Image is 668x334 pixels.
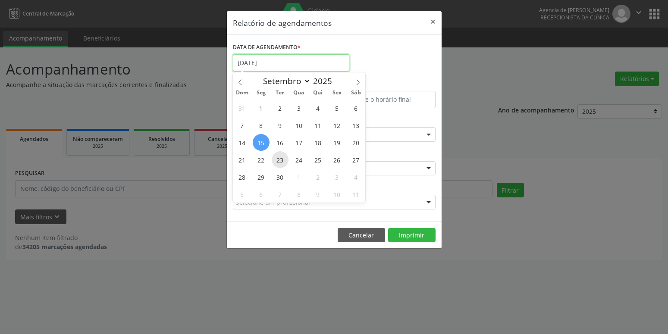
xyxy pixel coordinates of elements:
[234,169,251,185] span: Setembro 28, 2025
[329,117,345,134] span: Setembro 12, 2025
[310,134,326,151] span: Setembro 18, 2025
[310,151,326,168] span: Setembro 25, 2025
[336,91,436,108] input: Selecione o horário final
[233,54,349,72] input: Selecione uma data ou intervalo
[310,186,326,203] span: Outubro 9, 2025
[329,169,345,185] span: Outubro 3, 2025
[253,117,270,134] span: Setembro 8, 2025
[272,100,289,116] span: Setembro 2, 2025
[348,151,364,168] span: Setembro 27, 2025
[348,134,364,151] span: Setembro 20, 2025
[291,134,307,151] span: Setembro 17, 2025
[310,100,326,116] span: Setembro 4, 2025
[233,41,301,54] label: DATA DE AGENDAMENTO
[272,186,289,203] span: Outubro 7, 2025
[289,90,308,96] span: Qua
[336,78,436,91] label: ATÉ
[329,134,345,151] span: Setembro 19, 2025
[348,186,364,203] span: Outubro 11, 2025
[236,198,310,207] span: Selecione um profissional
[291,186,307,203] span: Outubro 8, 2025
[329,186,345,203] span: Outubro 10, 2025
[272,134,289,151] span: Setembro 16, 2025
[424,11,442,32] button: Close
[388,228,436,243] button: Imprimir
[348,100,364,116] span: Setembro 6, 2025
[234,117,251,134] span: Setembro 7, 2025
[310,75,339,87] input: Year
[327,90,346,96] span: Sex
[310,169,326,185] span: Outubro 2, 2025
[253,186,270,203] span: Outubro 6, 2025
[253,134,270,151] span: Setembro 15, 2025
[253,151,270,168] span: Setembro 22, 2025
[234,151,251,168] span: Setembro 21, 2025
[346,90,365,96] span: Sáb
[329,151,345,168] span: Setembro 26, 2025
[270,90,289,96] span: Ter
[291,117,307,134] span: Setembro 10, 2025
[234,100,251,116] span: Agosto 31, 2025
[348,117,364,134] span: Setembro 13, 2025
[259,75,311,87] select: Month
[272,151,289,168] span: Setembro 23, 2025
[251,90,270,96] span: Seg
[291,169,307,185] span: Outubro 1, 2025
[233,17,332,28] h5: Relatório de agendamentos
[234,186,251,203] span: Outubro 5, 2025
[348,169,364,185] span: Outubro 4, 2025
[291,100,307,116] span: Setembro 3, 2025
[308,90,327,96] span: Qui
[338,228,385,243] button: Cancelar
[234,134,251,151] span: Setembro 14, 2025
[253,169,270,185] span: Setembro 29, 2025
[272,169,289,185] span: Setembro 30, 2025
[233,90,252,96] span: Dom
[253,100,270,116] span: Setembro 1, 2025
[291,151,307,168] span: Setembro 24, 2025
[329,100,345,116] span: Setembro 5, 2025
[272,117,289,134] span: Setembro 9, 2025
[310,117,326,134] span: Setembro 11, 2025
